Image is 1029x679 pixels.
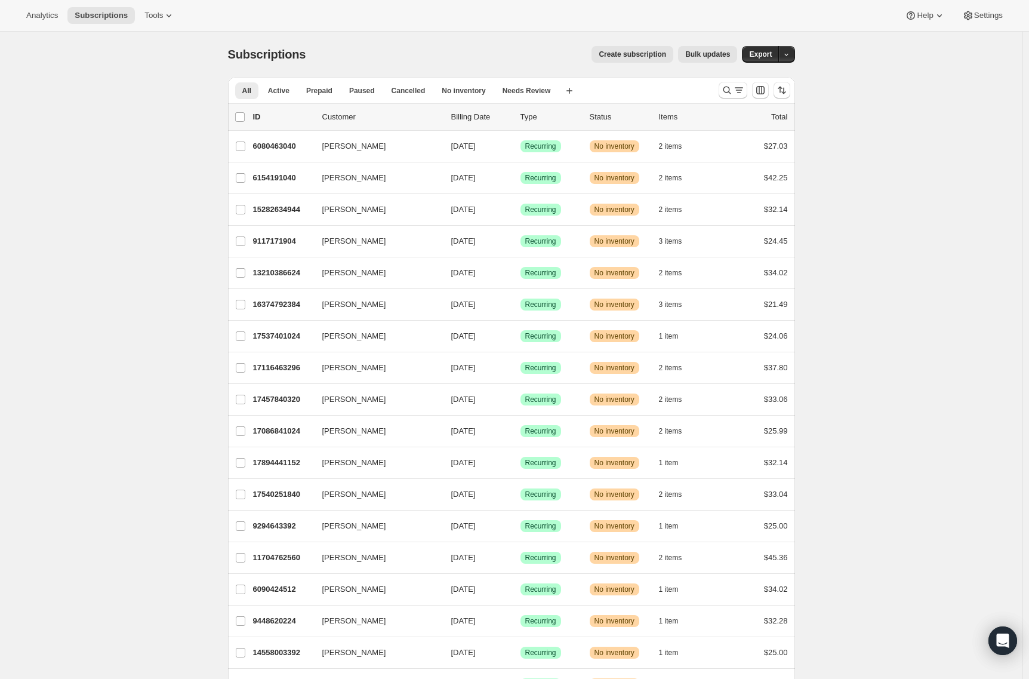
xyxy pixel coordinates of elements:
[253,360,788,376] div: 17116463296[PERSON_NAME][DATE]SuccessRecurringWarningNo inventory2 items$37.80
[253,330,313,342] p: 17537401024
[268,86,289,96] span: Active
[520,111,580,123] div: Type
[253,138,788,155] div: 6080463040[PERSON_NAME][DATE]SuccessRecurringWarningNo inventory2 items$27.03
[525,490,556,499] span: Recurring
[315,200,435,219] button: [PERSON_NAME]
[253,140,313,152] p: 6080463040
[322,520,386,532] span: [PERSON_NAME]
[591,46,673,63] button: Create subscription
[525,205,556,214] span: Recurring
[253,172,313,184] p: 6154191040
[253,615,313,627] p: 9448620224
[451,268,476,277] span: [DATE]
[525,616,556,626] span: Recurring
[764,395,788,404] span: $33.06
[253,111,313,123] p: ID
[659,331,679,341] span: 1 item
[315,580,435,599] button: [PERSON_NAME]
[719,82,747,99] button: Search and filter results
[253,581,788,598] div: 6090424512[PERSON_NAME][DATE]SuccessRecurringWarningNo inventory1 item$34.02
[451,585,476,594] span: [DATE]
[659,581,692,598] button: 1 item
[322,299,386,311] span: [PERSON_NAME]
[764,300,788,309] span: $21.49
[242,86,251,96] span: All
[764,331,788,340] span: $24.06
[764,142,788,150] span: $27.03
[774,82,790,99] button: Sort the results
[659,648,679,658] span: 1 item
[764,616,788,625] span: $32.28
[253,520,313,532] p: 9294643392
[392,86,426,96] span: Cancelled
[659,454,692,471] button: 1 item
[685,50,730,59] span: Bulk updates
[253,425,313,437] p: 17086841024
[451,111,511,123] p: Billing Date
[764,585,788,594] span: $34.02
[137,7,182,24] button: Tools
[322,457,386,469] span: [PERSON_NAME]
[451,553,476,562] span: [DATE]
[315,137,435,156] button: [PERSON_NAME]
[594,268,634,278] span: No inventory
[253,454,788,471] div: 17894441152[PERSON_NAME][DATE]SuccessRecurringWarningNo inventory1 item$32.14
[525,458,556,468] span: Recurring
[659,265,695,281] button: 2 items
[764,236,788,245] span: $24.45
[594,458,634,468] span: No inventory
[525,268,556,278] span: Recurring
[451,395,476,404] span: [DATE]
[253,235,313,247] p: 9117171904
[659,423,695,440] button: 2 items
[451,426,476,435] span: [DATE]
[764,521,788,530] span: $25.00
[764,363,788,372] span: $37.80
[253,457,313,469] p: 17894441152
[315,232,435,251] button: [PERSON_NAME]
[322,172,386,184] span: [PERSON_NAME]
[253,391,788,408] div: 17457840320[PERSON_NAME][DATE]SuccessRecurringWarningNo inventory2 items$33.06
[26,11,58,20] span: Analytics
[659,644,692,661] button: 1 item
[315,168,435,188] button: [PERSON_NAME]
[315,643,435,662] button: [PERSON_NAME]
[764,426,788,435] span: $25.99
[322,204,386,216] span: [PERSON_NAME]
[451,616,476,625] span: [DATE]
[659,458,679,468] span: 1 item
[253,296,788,313] div: 16374792384[PERSON_NAME][DATE]SuccessRecurringWarningNo inventory3 items$21.49
[678,46,737,63] button: Bulk updates
[742,46,779,63] button: Export
[594,205,634,214] span: No inventory
[525,648,556,658] span: Recurring
[253,423,788,440] div: 17086841024[PERSON_NAME][DATE]SuccessRecurringWarningNo inventory2 items$25.99
[451,142,476,150] span: [DATE]
[525,142,556,151] span: Recurring
[525,236,556,246] span: Recurring
[253,328,788,345] div: 17537401024[PERSON_NAME][DATE]SuccessRecurringWarningNo inventory1 item$24.06
[306,86,332,96] span: Prepaid
[315,358,435,377] button: [PERSON_NAME]
[322,552,386,564] span: [PERSON_NAME]
[659,553,682,563] span: 2 items
[322,583,386,595] span: [PERSON_NAME]
[764,458,788,467] span: $32.14
[659,360,695,376] button: 2 items
[764,173,788,182] span: $42.25
[525,363,556,373] span: Recurring
[315,263,435,282] button: [PERSON_NAME]
[594,426,634,436] span: No inventory
[659,296,695,313] button: 3 items
[253,111,788,123] div: IDCustomerBilling DateTypeStatusItemsTotal
[659,205,682,214] span: 2 items
[315,422,435,441] button: [PERSON_NAME]
[349,86,375,96] span: Paused
[525,300,556,309] span: Recurring
[322,425,386,437] span: [PERSON_NAME]
[594,300,634,309] span: No inventory
[659,236,682,246] span: 3 items
[590,111,649,123] p: Status
[451,521,476,530] span: [DATE]
[659,111,719,123] div: Items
